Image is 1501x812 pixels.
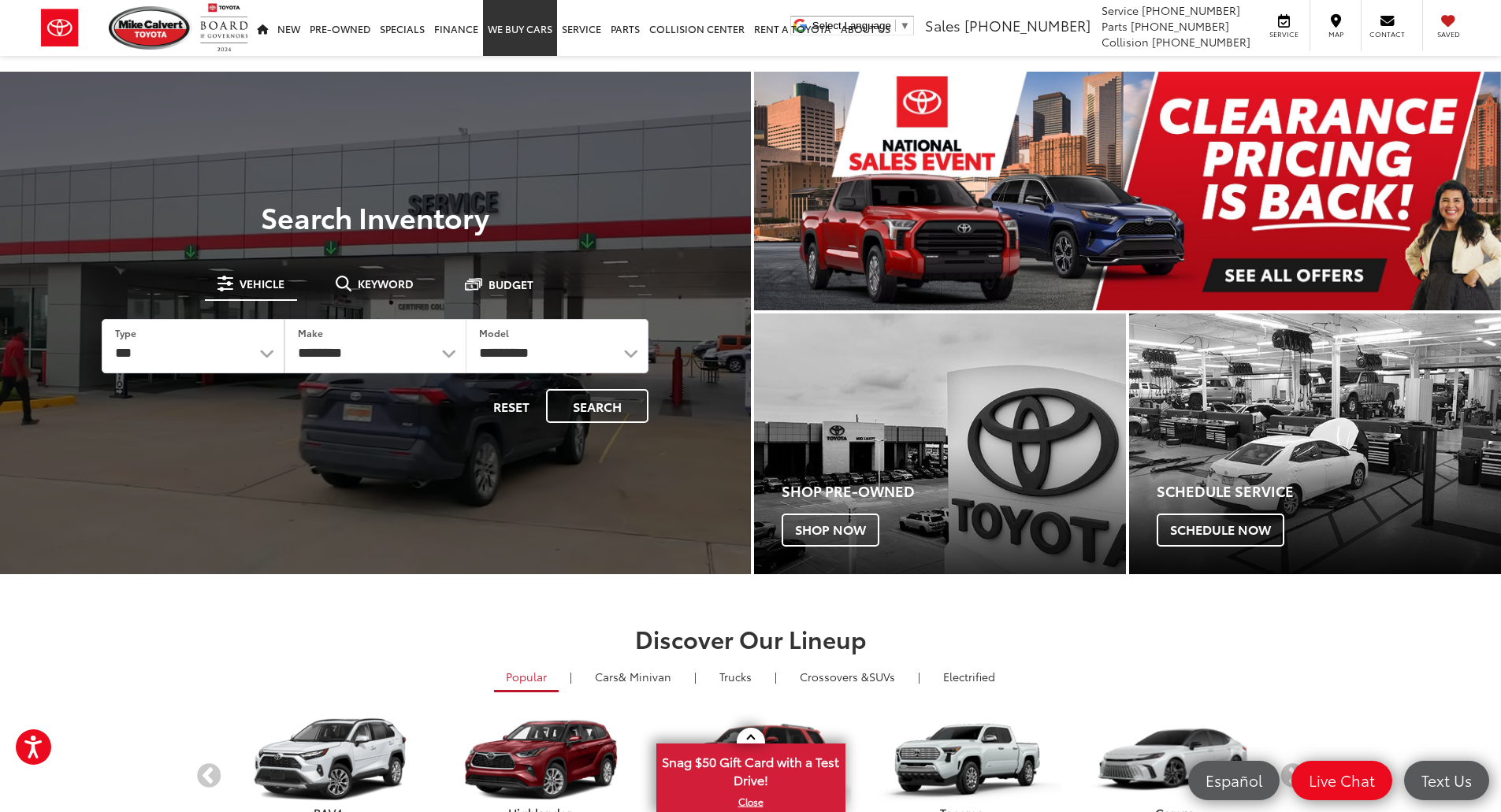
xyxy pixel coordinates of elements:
[925,15,960,35] span: Sales
[1318,29,1353,39] span: Map
[1414,770,1480,790] span: Text Us
[754,313,1126,574] a: Shop Pre-Owned Shop Now
[931,663,1007,690] a: Electrified
[195,625,1306,651] h2: Discover Our Lineup
[690,669,700,684] li: |
[782,514,879,547] span: Shop Now
[66,201,685,232] h3: Search Inventory
[583,663,683,690] a: Cars
[800,669,869,684] span: Crossovers &
[964,15,1090,35] span: [PHONE_NUMBER]
[1198,770,1270,790] span: Español
[1131,18,1229,34] span: [PHONE_NUMBER]
[494,663,559,692] a: Popular
[489,279,533,290] span: Budget
[1102,18,1128,34] span: Parts
[914,669,924,684] li: |
[754,313,1126,574] div: Toyota
[1188,761,1280,800] a: Español
[650,717,851,803] img: Toyota 4Runner
[298,326,323,339] label: Make
[115,326,136,339] label: Type
[1266,29,1302,39] span: Service
[1102,34,1149,50] span: Collision
[1369,29,1405,39] span: Contact
[658,745,844,793] span: Snag $50 Gift Card with a Test Drive!
[1152,34,1250,50] span: [PHONE_NUMBER]
[861,717,1062,803] img: Toyota Tacoma
[1157,514,1284,547] span: Schedule Now
[1157,484,1501,499] h4: Schedule Service
[546,389,648,423] button: Search
[1301,770,1383,790] span: Live Chat
[1129,313,1501,574] a: Schedule Service Schedule Now
[240,278,284,289] span: Vehicle
[1431,29,1466,39] span: Saved
[900,20,910,32] span: ▼
[619,669,671,684] span: & Minivan
[195,763,223,791] button: Previous
[708,663,764,690] a: Trucks
[1129,313,1501,574] div: Toyota
[358,278,414,289] span: Keyword
[566,669,576,684] li: |
[1072,717,1273,803] img: Toyota Camry
[1142,2,1240,18] span: [PHONE_NUMBER]
[1404,761,1489,800] a: Text Us
[439,717,640,803] img: Toyota Highlander
[109,6,192,50] img: Mike Calvert Toyota
[1279,763,1306,791] button: Next
[1291,761,1392,800] a: Live Chat
[782,484,1126,499] h4: Shop Pre-Owned
[479,326,509,339] label: Model
[480,389,543,423] button: Reset
[228,717,429,803] img: Toyota RAV4
[771,669,781,684] li: |
[1102,2,1139,18] span: Service
[788,663,907,690] a: SUVs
